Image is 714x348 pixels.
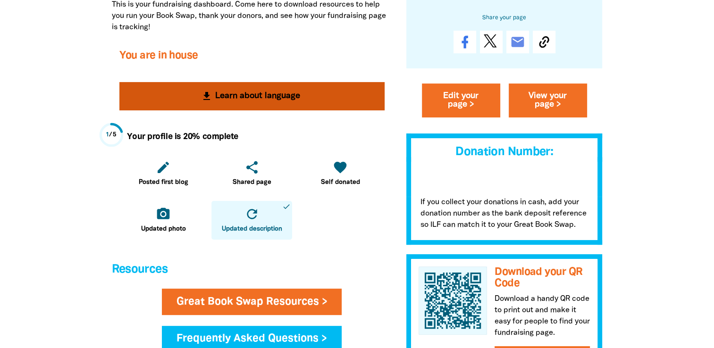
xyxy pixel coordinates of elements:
a: Share [454,31,476,53]
div: / 5 [106,131,117,140]
h6: Share your page [421,13,588,23]
i: share [244,160,260,175]
i: refresh [244,207,260,222]
a: email [506,31,529,53]
span: Shared page [233,178,271,187]
a: editPosted first blog [123,154,204,193]
span: 1 [106,132,109,138]
button: get_app Learn about language [119,82,385,110]
i: favorite [333,160,348,175]
img: QR Code for Springwood Kids Great Book Swap [419,266,487,335]
a: Great Book Swap Resources > [162,289,342,315]
span: Posted first blog [139,178,188,187]
a: favoriteSelf donated [300,154,380,193]
i: done [282,202,291,211]
i: edit [156,160,171,175]
a: shareShared page [211,154,292,193]
h3: Download your QR Code [495,266,590,290]
span: Updated description [222,224,282,234]
span: Self donated [320,178,360,187]
i: email [510,34,525,50]
h3: You are in house [119,50,385,62]
strong: Your profile is 20% complete [127,133,238,141]
i: get_app [201,91,212,102]
span: Resources [112,264,168,275]
a: Edit your page > [422,83,500,117]
p: If you collect your donations in cash, add your donation number as the bank deposit reference so ... [406,197,603,245]
a: refreshUpdated descriptiondone [211,201,292,240]
a: camera_altUpdated photo [123,201,204,240]
a: Post [480,31,503,53]
a: View your page > [509,83,587,117]
span: Updated photo [141,224,186,234]
i: camera_alt [156,207,171,222]
span: Donation Number: [455,147,553,157]
button: Copy Link [533,31,555,53]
